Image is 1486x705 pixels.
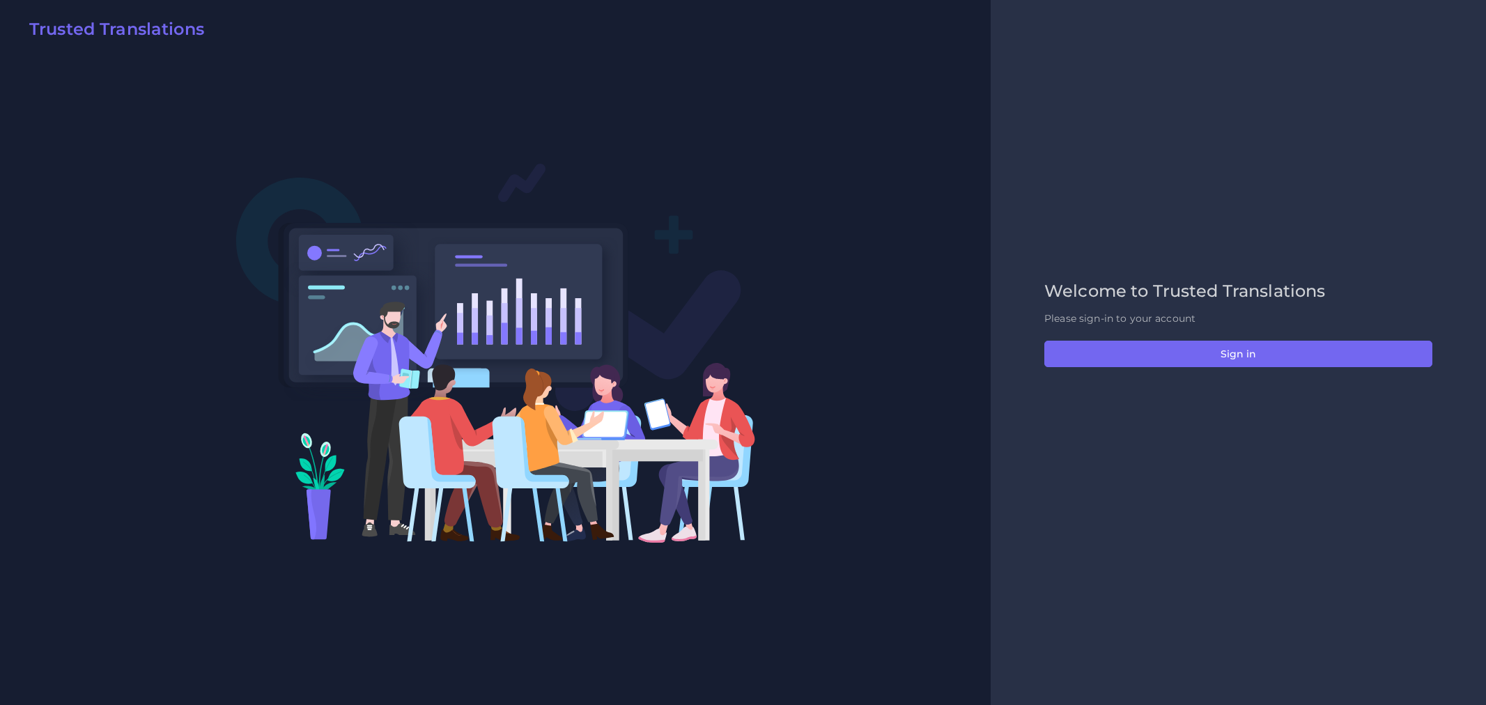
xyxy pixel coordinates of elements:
[20,20,204,45] a: Trusted Translations
[29,20,204,40] h2: Trusted Translations
[1044,281,1432,302] h2: Welcome to Trusted Translations
[1044,341,1432,367] button: Sign in
[235,162,756,543] img: Login V2
[1044,311,1432,326] p: Please sign-in to your account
